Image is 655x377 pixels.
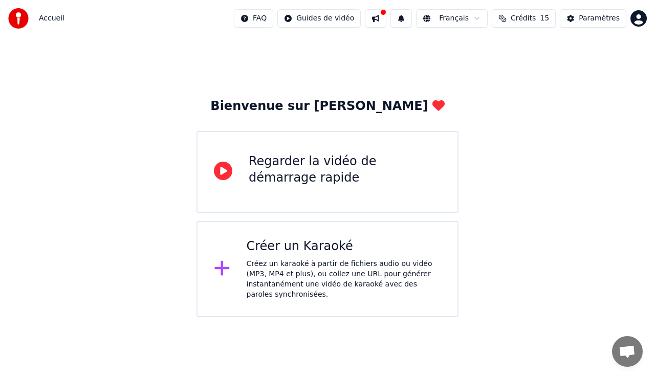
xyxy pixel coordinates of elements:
button: FAQ [234,9,273,28]
div: Créez un karaoké à partir de fichiers audio ou vidéo (MP3, MP4 et plus), ou collez une URL pour g... [247,259,442,300]
div: Regarder la vidéo de démarrage rapide [249,153,441,186]
div: Créer un Karaoké [247,238,442,255]
button: Crédits15 [492,9,556,28]
div: Paramètres [579,13,620,24]
div: Bienvenue sur [PERSON_NAME] [210,98,444,115]
span: Crédits [511,13,536,24]
span: 15 [540,13,549,24]
img: youka [8,8,29,29]
div: Ouvrir le chat [612,336,643,367]
button: Paramètres [560,9,626,28]
nav: breadcrumb [39,13,64,24]
span: Accueil [39,13,64,24]
button: Guides de vidéo [277,9,361,28]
